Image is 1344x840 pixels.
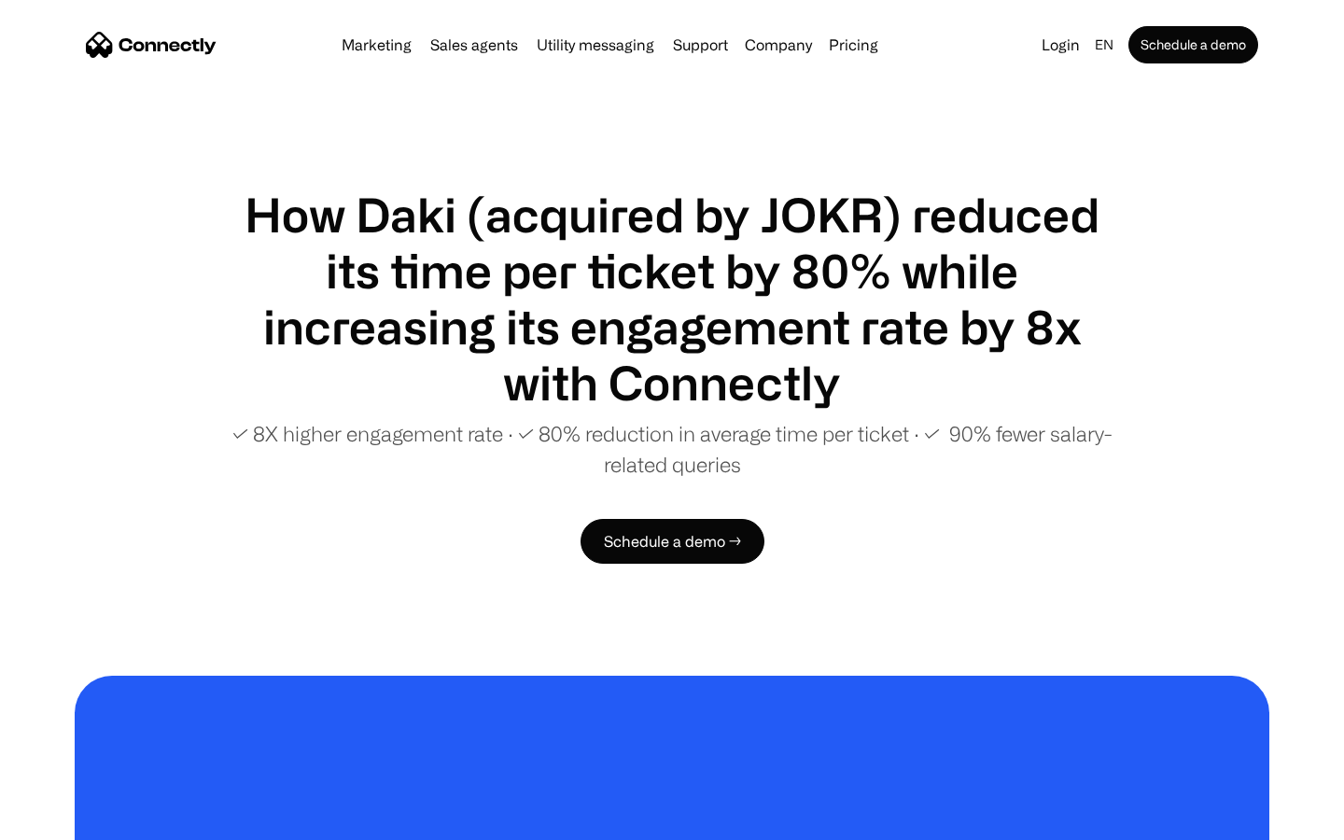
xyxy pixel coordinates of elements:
[745,32,812,58] div: Company
[37,807,112,833] ul: Language list
[581,519,764,564] a: Schedule a demo →
[423,37,525,52] a: Sales agents
[334,37,419,52] a: Marketing
[1034,32,1087,58] a: Login
[19,805,112,833] aside: Language selected: English
[1128,26,1258,63] a: Schedule a demo
[821,37,886,52] a: Pricing
[224,187,1120,411] h1: How Daki (acquired by JOKR) reduced its time per ticket by 80% while increasing its engagement ra...
[1095,32,1113,58] div: en
[224,418,1120,480] p: ✓ 8X higher engagement rate ∙ ✓ 80% reduction in average time per ticket ∙ ✓ 90% fewer salary-rel...
[529,37,662,52] a: Utility messaging
[665,37,735,52] a: Support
